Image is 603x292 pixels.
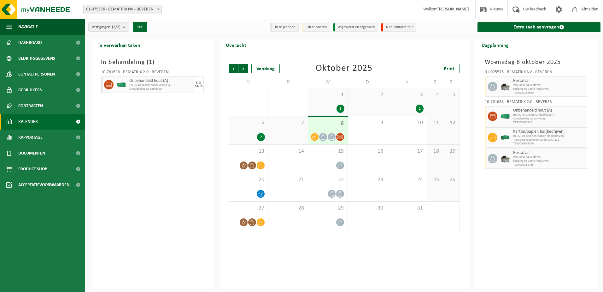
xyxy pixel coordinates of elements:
span: 27 [232,205,265,212]
span: 24 [390,176,424,183]
button: Vestigingen(2/2) [88,22,129,32]
td: Z [443,76,459,88]
span: WB-5000-GA restafval [513,83,586,87]
div: 09/10 [195,85,202,88]
span: 8 [311,120,344,127]
td: D [348,76,388,88]
span: Rapportage [18,130,43,145]
h3: Woensdag 8 oktober 2025 [485,58,588,67]
div: DO [196,81,201,85]
span: Omwisseling op aanvraag [513,117,586,121]
span: Print [444,66,454,71]
span: Omwisseling op aanvraag [129,87,193,91]
span: 3 [390,91,424,98]
td: V [387,76,427,88]
img: HK-XZ-20-GN-00 [501,133,510,142]
div: 10-761638 - BEMATRIX 2.0 - BEVEREN [485,100,588,106]
span: 6 [232,119,265,126]
span: Kalender [18,114,38,130]
span: Contracten [18,98,43,114]
a: Extra taak aanvragen [477,22,601,32]
span: Gebruikers [18,82,42,98]
span: HK-XC-40-G onbehandeld hout (A) [513,113,586,117]
span: 13 [232,148,265,155]
h2: Te verwerken taken [91,39,147,51]
span: 19 [446,148,456,155]
span: Restafval [513,78,586,83]
li: Uit te voeren [302,23,330,32]
count: (2/2) [112,25,120,29]
div: 1 [337,105,344,113]
span: Navigatie [18,19,38,35]
td: D [268,76,308,88]
span: 18 [430,148,440,155]
img: HK-XC-40-GN-00 [501,114,510,119]
button: OK [133,22,147,32]
span: 7 [272,119,305,126]
span: 4 [430,91,440,98]
td: M [229,76,269,88]
span: Volgende [239,64,248,73]
span: 1 [149,59,152,65]
div: 10-761638 - BEMATRIX 2.0 - BEVEREN [101,70,204,76]
span: 20 [232,176,265,183]
span: Vestigingen [92,22,120,32]
span: 2 [351,91,384,98]
span: Onbehandeld hout (A) [129,78,193,83]
div: Oktober 2025 [316,64,372,73]
span: Restafval [513,150,586,155]
strong: [PERSON_NAME] [437,7,469,12]
span: 30 [351,205,384,212]
td: W [308,76,348,88]
img: WB-5000-GAL-GY-01 [501,154,510,163]
span: Karton/papier, los (bedrijven) [513,129,586,134]
span: 23 [351,176,384,183]
span: 11 [430,119,440,126]
h2: Overzicht [220,39,253,51]
span: Product Shop [18,161,47,177]
span: 26 [446,176,456,183]
div: Vandaag [251,64,280,73]
span: 10 [390,119,424,126]
span: T250002164659 [513,91,586,95]
td: Z [427,76,443,88]
li: Afgewerkt en afgemeld [333,23,378,32]
span: T250002959401 [513,121,586,125]
span: HK-XC-40-G onbehandeld hout (A) [129,83,193,87]
img: WB-5000-GAL-GY-01 [501,82,510,91]
iframe: chat widget [3,278,105,292]
span: Onbehandeld hout (A) [513,108,586,113]
span: Documenten [18,145,45,161]
img: HK-XC-40-GN-00 [117,82,126,87]
span: 16 [351,148,384,155]
span: WB-5000-GA restafval [513,155,586,159]
div: 1 [416,105,424,113]
span: 28 [272,205,305,212]
span: 21 [272,176,305,183]
span: Bedrijfsgegevens [18,51,55,66]
span: 31 [390,205,424,212]
span: 25 [430,176,440,183]
div: 01-075576 - BEMATRIX NV - BEVEREN [485,70,588,76]
span: Lediging op vaste frequentie [513,87,586,91]
span: Dashboard [18,35,42,51]
span: Acceptatievoorwaarden [18,177,69,193]
span: Transport heen en terug op aanvraag [513,138,586,142]
span: 1 [311,91,344,98]
li: In te plannen [270,23,299,32]
span: T250002164735 [513,163,586,167]
h3: In behandeling ( ) [101,58,204,67]
span: T250002958379 [513,142,586,146]
span: 29 [311,205,344,212]
span: 01-075576 - BEMATRIX NV - BEVEREN [83,5,162,14]
span: 17 [390,148,424,155]
div: 2 [257,133,265,141]
span: 5 [446,91,456,98]
span: 9 [351,119,384,126]
h2: Dagplanning [475,39,515,51]
span: Contactpersonen [18,66,55,82]
span: 15 [311,148,344,155]
span: Lediging op vaste frequentie [513,159,586,163]
span: 12 [446,119,456,126]
span: Vorige [229,64,238,73]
